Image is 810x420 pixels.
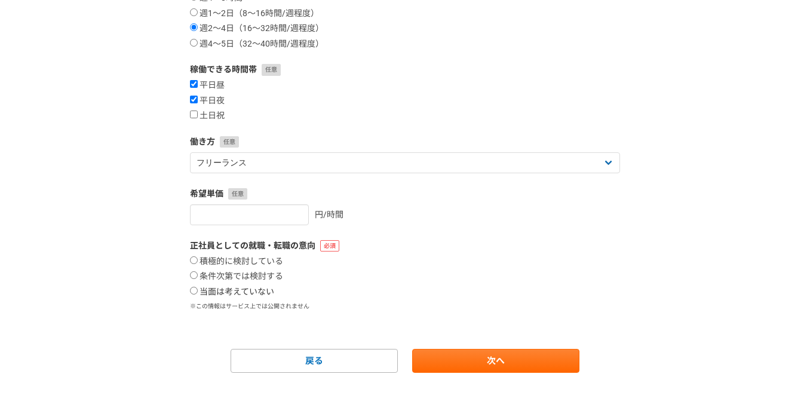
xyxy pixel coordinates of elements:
label: 平日昼 [190,80,225,91]
a: 次へ [412,349,579,373]
label: 週4〜5日（32〜40時間/週程度） [190,39,324,50]
label: 当面は考えていない [190,287,274,298]
input: 条件次第では検討する [190,271,198,279]
input: 積極的に検討している [190,256,198,264]
label: 正社員としての就職・転職の意向 [190,240,620,252]
label: 働き方 [190,136,620,148]
a: 戻る [231,349,398,373]
label: 積極的に検討している [190,256,283,267]
input: 土日祝 [190,111,198,118]
input: 当面は考えていない [190,287,198,295]
input: 平日昼 [190,80,198,88]
label: 平日夜 [190,96,225,106]
span: 円/時間 [315,210,343,219]
input: 週4〜5日（32〜40時間/週程度） [190,39,198,47]
p: ※この情報はサービス上では公開されません [190,302,620,311]
input: 週1〜2日（8〜16時間/週程度） [190,8,198,16]
label: 条件次第では検討する [190,271,283,282]
label: 週1〜2日（8〜16時間/週程度） [190,8,319,19]
label: 希望単価 [190,188,620,200]
label: 稼働できる時間帯 [190,63,620,76]
input: 週2〜4日（16〜32時間/週程度） [190,23,198,31]
label: 週2〜4日（16〜32時間/週程度） [190,23,324,34]
label: 土日祝 [190,111,225,121]
input: 平日夜 [190,96,198,103]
